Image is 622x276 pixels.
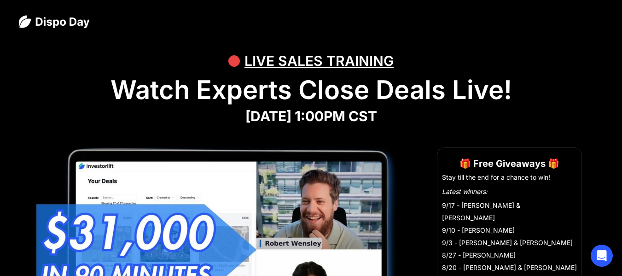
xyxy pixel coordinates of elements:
[245,108,377,124] strong: [DATE] 1:00PM CST
[459,158,559,169] strong: 🎁 Free Giveaways 🎁
[442,173,577,182] li: Stay till the end for a chance to win!
[442,188,488,195] em: Latest winners:
[591,245,613,267] div: Open Intercom Messenger
[244,47,394,75] div: LIVE SALES TRAINING
[18,75,604,106] h1: Watch Experts Close Deals Live!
